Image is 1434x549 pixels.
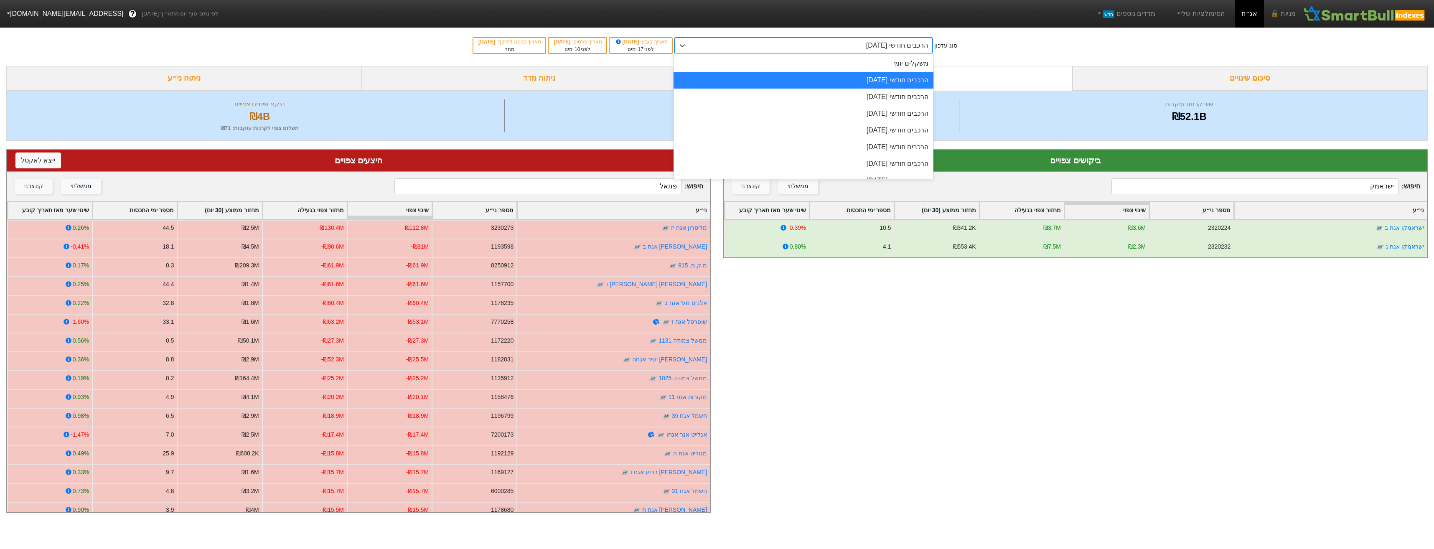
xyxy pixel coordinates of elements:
[1376,243,1384,251] img: tase link
[674,139,933,155] div: הרכבים חודשי [DATE]
[615,39,641,45] span: [DATE]
[1128,242,1146,251] div: ₪2.3M
[866,41,928,51] div: הרכבים חודשי [DATE]
[6,66,362,91] div: ניתוח ני״ע
[642,506,707,513] a: [PERSON_NAME] אגח ח
[655,299,663,308] img: tase link
[15,179,53,194] button: קונצרני
[321,299,344,308] div: -₪60.4M
[491,355,514,364] div: 1182831
[166,487,174,496] div: 4.8
[403,224,429,232] div: -₪112.8M
[491,374,514,383] div: 1135912
[263,202,347,219] div: Toggle SortBy
[1073,66,1428,91] div: סיכום שינויים
[236,449,259,458] div: ₪608.2K
[166,393,174,402] div: 4.9
[788,224,806,232] div: -0.39%
[406,430,429,439] div: -₪17.4M
[15,154,702,167] div: היצעים צפויים
[491,336,514,345] div: 1172220
[1128,224,1146,232] div: ₪3.6M
[934,41,957,50] div: סוג עדכון
[1043,242,1061,251] div: ₪7.5M
[491,487,514,496] div: 6000285
[491,412,514,420] div: 1196799
[130,8,135,20] span: ?
[1386,243,1424,250] a: ישראמקו אגח ג
[669,394,707,400] a: מקורות אגח 11
[491,280,514,289] div: 1157700
[246,506,259,514] div: ₪4M
[24,182,43,191] div: קונצרני
[163,224,174,232] div: 44.5
[166,355,174,364] div: 8.8
[478,39,496,45] span: [DATE]
[73,355,89,364] div: 0.36%
[643,243,707,250] a: [PERSON_NAME] אגח ב
[661,224,670,232] img: tase link
[553,38,602,46] div: תאריך פרסום :
[318,224,344,232] div: -₪130.4M
[649,374,657,383] img: tase link
[895,202,979,219] div: Toggle SortBy
[674,55,933,72] div: משקלים יומי
[659,375,707,381] a: ממשל צמודה 1025
[321,261,344,270] div: -₪61.9M
[166,412,174,420] div: 6.5
[163,318,174,326] div: 33.1
[1065,202,1149,219] div: Toggle SortBy
[1208,242,1231,251] div: 2320232
[631,469,707,475] a: [PERSON_NAME] רבוע אגח ו
[1234,202,1427,219] div: Toggle SortBy
[491,393,514,402] div: 1158476
[606,281,707,287] a: [PERSON_NAME] [PERSON_NAME] ז
[73,299,89,308] div: 0.22%
[491,318,514,326] div: 7770258
[623,356,631,364] img: tase link
[674,122,933,139] div: הרכבים חודשי [DATE]
[671,318,707,325] a: שופרסל אגח ז
[17,124,502,132] div: תשלום צפוי לקרנות עוקבות : ₪71
[321,412,344,420] div: -₪18.9M
[674,155,933,172] div: הרכבים חודשי [DATE]
[953,224,976,232] div: ₪341.2K
[1149,202,1233,219] div: Toggle SortBy
[394,178,703,194] span: חיפוש :
[163,299,174,308] div: 32.8
[553,46,602,53] div: לפני ימים
[662,318,670,326] img: tase link
[621,468,629,477] img: tase link
[632,356,707,363] a: [PERSON_NAME] ישיר אגחה
[662,412,671,420] img: tase link
[491,430,514,439] div: 7200173
[961,109,1417,124] div: ₪52.1B
[321,487,344,496] div: -₪15.7M
[242,280,259,289] div: ₪1.4M
[554,39,572,45] span: [DATE]
[406,318,429,326] div: -₪53.1M
[73,374,89,383] div: 0.19%
[883,242,891,251] div: 4.1
[73,393,89,402] div: 0.93%
[163,242,174,251] div: 18.1
[674,172,933,189] div: הרכבים חודשי [DATE]
[242,224,259,232] div: ₪2.5M
[406,374,429,383] div: -₪25.2M
[163,449,174,458] div: 25.9
[242,393,259,402] div: ₪4.1M
[638,46,643,52] span: 17
[406,355,429,364] div: -₪25.5M
[166,468,174,477] div: 9.7
[242,430,259,439] div: ₪2.5M
[1172,5,1228,22] a: הסימולציות שלי
[242,487,259,496] div: ₪3.2M
[406,468,429,477] div: -₪15.7M
[238,336,259,345] div: ₪50.1M
[614,38,668,46] div: תאריך קובע :
[166,261,174,270] div: 0.3
[61,179,101,194] button: ממשלתי
[15,152,61,168] button: ייצא לאקסל
[491,449,514,458] div: 1192129
[880,224,891,232] div: 10.5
